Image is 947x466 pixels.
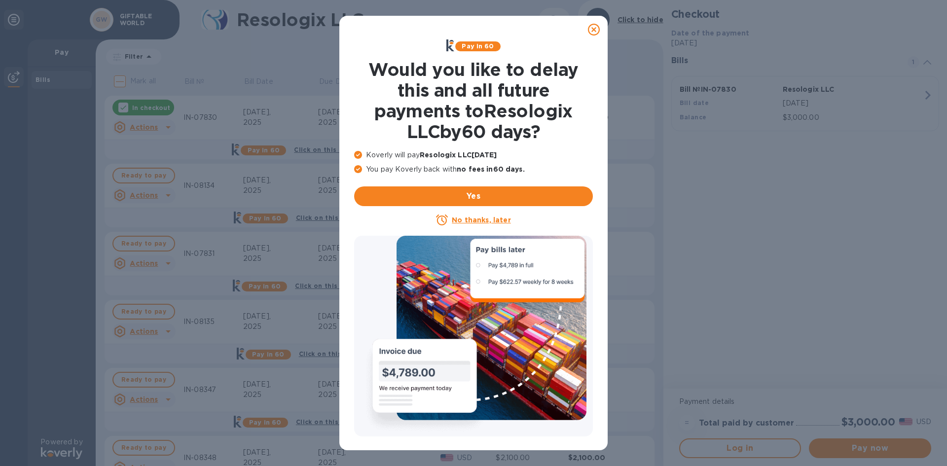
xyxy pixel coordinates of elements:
[457,165,524,173] b: no fees in 60 days .
[354,164,593,175] p: You pay Koverly back with
[362,190,585,202] span: Yes
[354,186,593,206] button: Yes
[354,59,593,142] h1: Would you like to delay this and all future payments to Resologix LLC by 60 days ?
[462,42,494,50] b: Pay in 60
[452,216,510,224] u: No thanks, later
[354,150,593,160] p: Koverly will pay
[420,151,497,159] b: Resologix LLC [DATE]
